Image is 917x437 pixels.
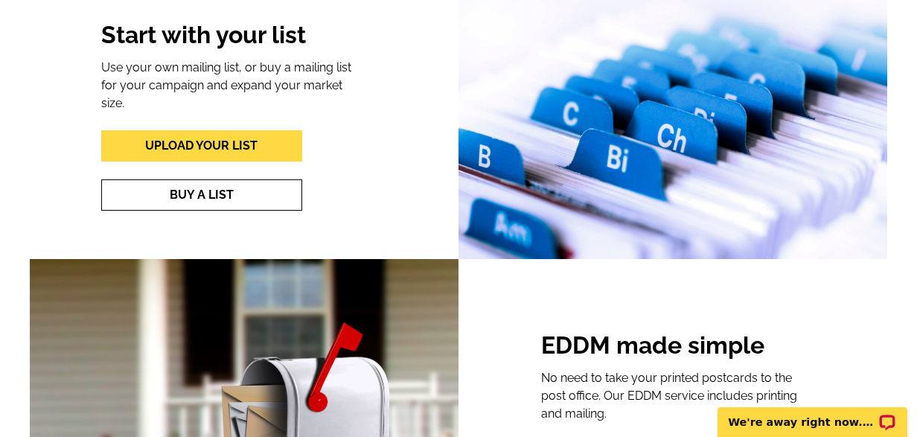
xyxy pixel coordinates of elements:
[101,130,302,162] a: Upload Your List
[101,179,302,211] a: Buy A List
[708,390,917,437] iframe: LiveChat chat widget
[541,369,805,423] p: No need to take your printed postcards to the post office. Our EDDM service includes printing and...
[541,331,805,363] h2: EDDM made simple
[101,59,365,112] p: Use your own mailing list, or buy a mailing list for your campaign and expand your market size.
[101,21,365,52] h2: Start with your list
